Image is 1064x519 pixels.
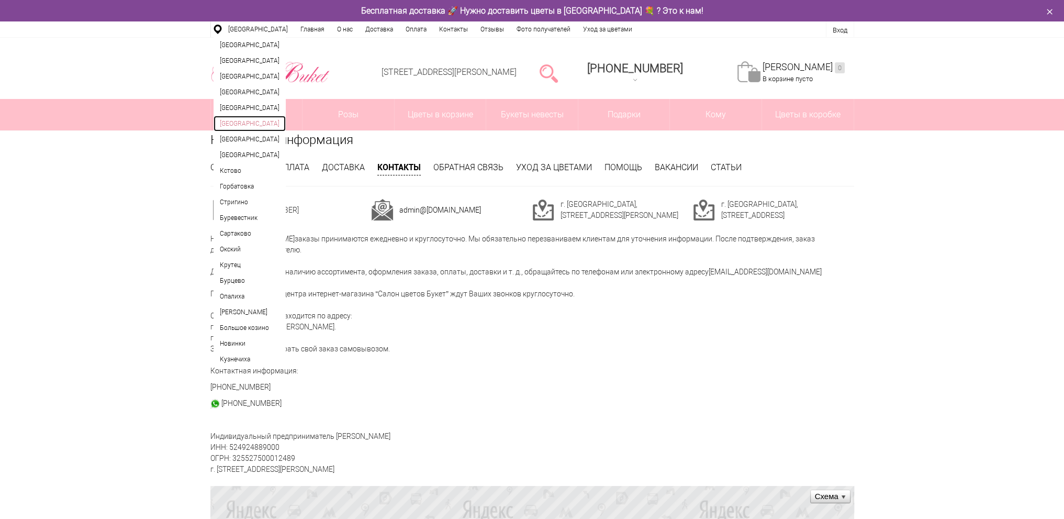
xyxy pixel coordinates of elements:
[294,21,331,37] a: Главная
[709,268,822,276] a: [EMAIL_ADDRESS][DOMAIN_NAME]
[809,489,852,504] ymaps: Схема
[840,494,846,500] ymaps: Развернуть
[763,75,813,83] span: В корзине пусто
[359,21,399,37] a: Доставка
[210,399,220,408] img: watsap_30.png.webp
[474,21,510,37] a: Отзывы
[532,199,554,221] img: cont3.png
[486,99,578,130] a: Букеты невесты
[214,273,286,289] a: Бурцево
[214,320,286,336] a: Большое козино
[399,206,420,214] a: admin
[587,62,683,75] span: [PHONE_NUMBER]
[214,257,286,273] a: Крутец
[578,99,670,130] a: Подарки
[277,162,309,172] a: Оплата
[214,116,286,131] a: [GEOGRAPHIC_DATA]
[433,162,503,172] a: Обратная связь
[214,289,286,304] a: Опалиха
[510,21,577,37] a: Фото получателей
[322,162,365,172] a: Доставка
[214,351,286,367] a: Кузнечиха
[399,21,433,37] a: Оплата
[835,62,845,73] ins: 0
[214,53,286,69] a: [GEOGRAPHIC_DATA]
[382,67,517,77] a: [STREET_ADDRESS][PERSON_NAME]
[214,210,286,226] a: Буревестник
[211,99,303,130] a: Букеты
[221,399,282,407] a: [PHONE_NUMBER]
[762,99,854,130] a: Цветы в коробке
[655,162,698,172] a: Вакансии
[303,99,394,130] a: Розы
[721,199,854,221] td: г. [GEOGRAPHIC_DATA], [STREET_ADDRESS]
[210,383,271,391] a: [PHONE_NUMBER]
[815,489,846,504] ymaps: Схема
[214,163,286,179] a: Кстово
[420,206,481,214] a: @[DOMAIN_NAME]
[214,304,286,320] a: [PERSON_NAME]
[210,59,330,86] img: Цветы Нижний Новгород
[214,147,286,163] a: [GEOGRAPHIC_DATA]
[214,84,286,100] a: [GEOGRAPHIC_DATA]
[331,21,359,37] a: О нас
[581,58,689,88] a: [PHONE_NUMBER]
[833,26,847,34] a: Вход
[214,37,286,53] a: [GEOGRAPHIC_DATA]
[214,226,286,241] a: Сартаково
[239,199,372,221] td: [PHONE_NUMBER]
[670,99,761,130] span: Кому
[210,199,232,221] img: cont1.png
[711,162,742,172] a: Статьи
[214,241,286,257] a: Окский
[395,99,486,130] a: Цветы в корзине
[214,100,286,116] a: [GEOGRAPHIC_DATA]
[210,130,854,149] h1: Контактная информация
[604,162,642,172] a: Помощь
[433,21,474,37] a: Контакты
[222,21,294,37] a: [GEOGRAPHIC_DATA]
[203,5,862,16] div: Бесплатная доставка 🚀 Нужно доставить цветы в [GEOGRAPHIC_DATA] 💐 ? Это к нам!
[210,366,854,377] p: Контактная информация:
[214,131,286,147] a: [GEOGRAPHIC_DATA]
[561,199,693,221] td: г. [GEOGRAPHIC_DATA], [STREET_ADDRESS][PERSON_NAME]
[214,69,286,84] a: [GEOGRAPHIC_DATA]
[214,194,286,210] a: Стригино
[693,199,715,221] img: cont3.png
[516,162,592,172] a: Уход за цветами
[214,336,286,351] a: Новинки
[763,61,845,73] a: [PERSON_NAME]
[214,179,286,194] a: Горбатовка
[577,21,639,37] a: Уход за цветами
[371,199,393,221] img: cont2.png
[377,161,421,175] a: Контакты
[210,162,265,172] a: О компании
